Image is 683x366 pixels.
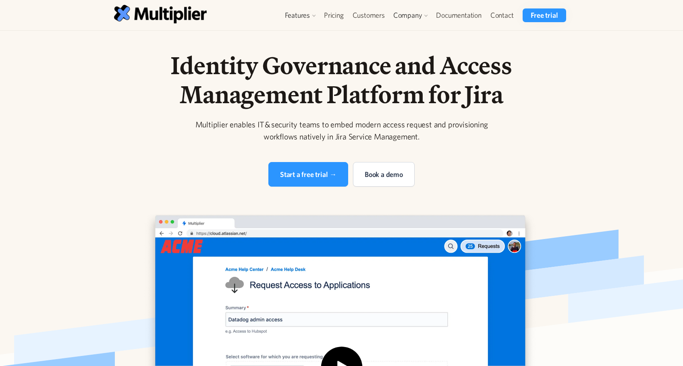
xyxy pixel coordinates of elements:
div: Company [393,10,422,20]
a: Customers [348,8,389,22]
a: Pricing [320,8,348,22]
a: Contact [486,8,518,22]
a: Free trial [523,8,566,22]
a: Documentation [432,8,486,22]
div: Features [285,10,310,20]
div: Book a demo [365,169,403,180]
a: Book a demo [353,162,415,187]
div: Start a free trial → [280,169,336,180]
div: Multiplier enables IT & security teams to embed modern access request and provisioning workflows ... [187,119,496,143]
a: Start a free trial → [268,162,348,187]
h1: Identity Governance and Access Management Platform for Jira [135,51,548,109]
